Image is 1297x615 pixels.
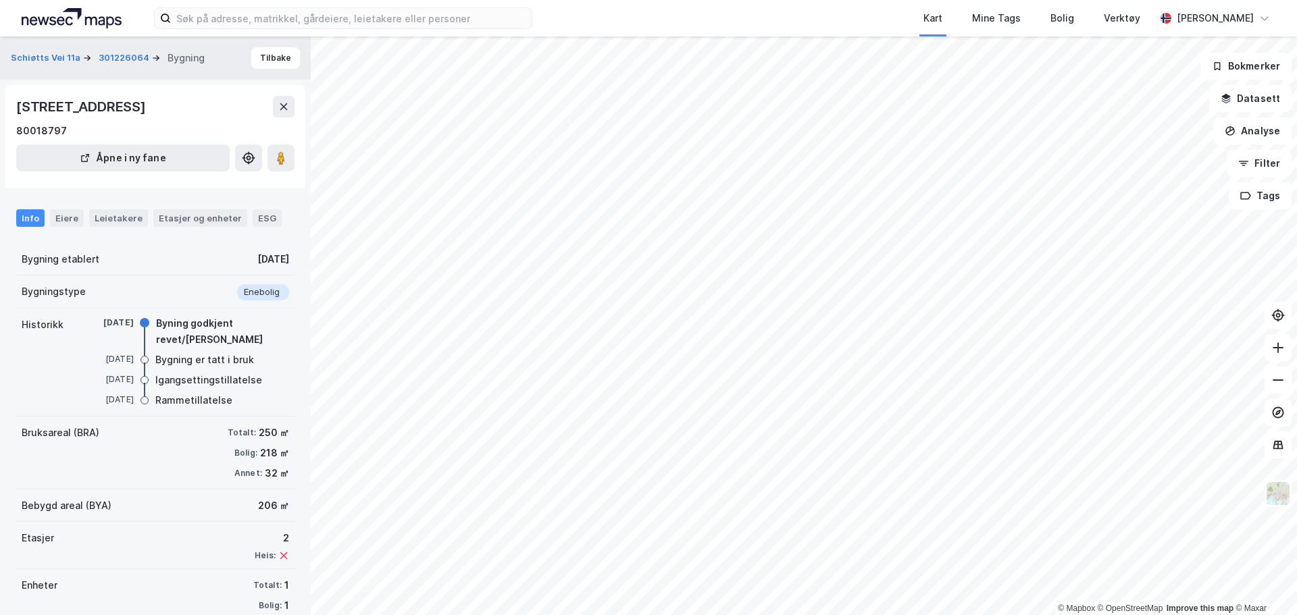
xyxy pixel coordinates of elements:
div: 250 ㎡ [259,425,289,441]
div: Igangsettingstillatelse [155,372,262,388]
button: Tilbake [251,47,300,69]
a: Mapbox [1058,604,1095,613]
div: Kart [923,10,942,26]
button: 301226064 [99,51,152,65]
div: Annet: [234,468,262,479]
button: Bokmerker [1200,53,1292,80]
div: [PERSON_NAME] [1177,10,1254,26]
div: [STREET_ADDRESS] [16,96,149,117]
div: Leietakere [89,209,148,227]
button: Datasett [1209,85,1292,112]
div: [DATE] [80,317,134,329]
div: [DATE] [80,373,134,385]
div: Enheter [22,577,57,593]
div: 206 ㎡ [258,498,289,514]
div: Info [16,209,45,227]
div: Bolig: [234,448,257,458]
div: Bolig [1050,10,1074,26]
div: 2 [255,530,289,546]
img: logo.a4113a55bc3d86da70a041830d287a7e.svg [22,8,122,28]
button: Filter [1227,150,1292,177]
div: 1 [284,577,289,593]
button: Åpne i ny fane [16,144,230,171]
div: Rammetillatelse [155,392,232,408]
div: Etasjer og enheter [159,212,242,224]
div: Bygning etablert [22,251,99,267]
a: Improve this map [1167,604,1234,613]
div: Heis: [255,550,276,561]
div: Verktøy [1104,10,1140,26]
div: 1 [284,597,289,614]
button: Schiøtts Vei 11a [11,51,83,65]
div: Etasjer [22,530,54,546]
div: ESG [253,209,282,227]
button: Analyse [1213,117,1292,144]
div: Bygning [168,50,205,66]
div: Bygning er tatt i bruk [155,352,254,368]
div: Bruksareal (BRA) [22,425,99,441]
div: 32 ㎡ [265,465,289,481]
div: Totalt: [253,580,282,591]
div: Bygningstype [22,284,86,300]
div: Historikk [22,317,63,333]
div: [DATE] [257,251,289,267]
img: Z [1265,481,1291,506]
div: [DATE] [80,353,134,365]
div: Bolig: [259,600,282,611]
div: Totalt: [228,427,256,438]
div: Mine Tags [972,10,1021,26]
div: Eiere [50,209,84,227]
div: Bebygd areal (BYA) [22,498,111,514]
div: 80018797 [16,123,67,139]
div: Byning godkjent revet/[PERSON_NAME] [156,315,289,348]
a: OpenStreetMap [1098,604,1163,613]
iframe: Chat Widget [1229,550,1297,615]
input: Søk på adresse, matrikkel, gårdeiere, leietakere eller personer [171,8,532,28]
button: Tags [1229,182,1292,209]
div: [DATE] [80,394,134,406]
div: 218 ㎡ [260,445,289,461]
